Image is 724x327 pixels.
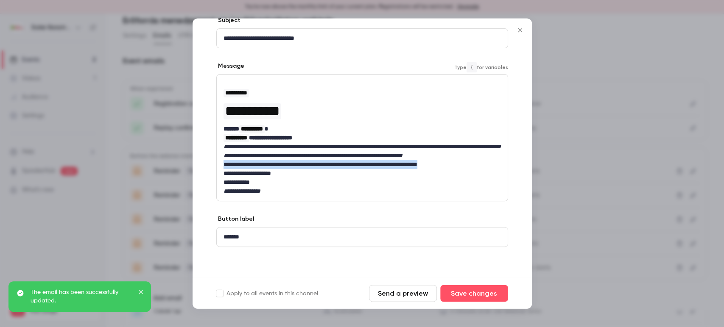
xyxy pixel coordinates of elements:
[217,75,508,201] div: editor
[216,17,240,25] label: Subject
[216,215,254,224] label: Button label
[440,285,508,302] button: Save changes
[217,228,508,247] div: editor
[216,289,318,298] label: Apply to all events in this channel
[454,62,508,72] span: Type for variables
[217,29,508,48] div: editor
[369,285,437,302] button: Send a preview
[31,288,132,305] p: The email has been successfully updated.
[138,288,144,298] button: close
[512,22,528,39] button: Close
[216,62,244,71] label: Message
[467,62,477,72] code: {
